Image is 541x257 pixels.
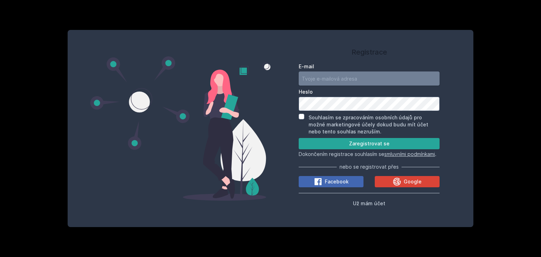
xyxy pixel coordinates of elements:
[353,199,385,207] button: Už mám účet
[309,114,428,134] label: Souhlasím se zpracováním osobních údajů pro možné marketingové účely dokud budu mít účet nebo ten...
[299,47,440,57] h1: Registrace
[299,88,440,95] label: Heslo
[375,176,440,187] button: Google
[299,151,440,158] p: Dokončením registrace souhlasím se .
[325,178,349,185] span: Facebook
[353,200,385,206] span: Už mám účet
[404,178,422,185] span: Google
[340,163,399,170] span: nebo se registrovat přes
[299,138,440,149] button: Zaregistrovat se
[299,71,440,86] input: Tvoje e-mailová adresa
[299,176,363,187] button: Facebook
[384,151,435,157] a: smluvními podmínkami
[299,63,440,70] label: E-mail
